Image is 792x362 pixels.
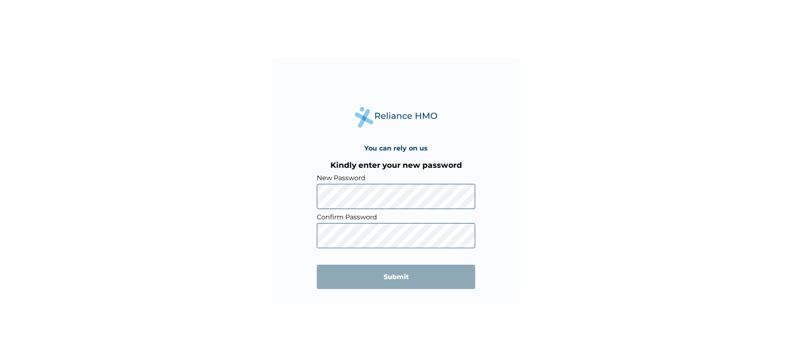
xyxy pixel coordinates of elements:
[317,213,475,221] label: Confirm Password
[317,160,475,170] h3: Kindly enter your new password
[364,144,428,152] h4: You can rely on us
[355,107,437,128] img: Reliance Health's Logo
[317,174,475,182] label: New Password
[317,265,475,289] input: Submit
